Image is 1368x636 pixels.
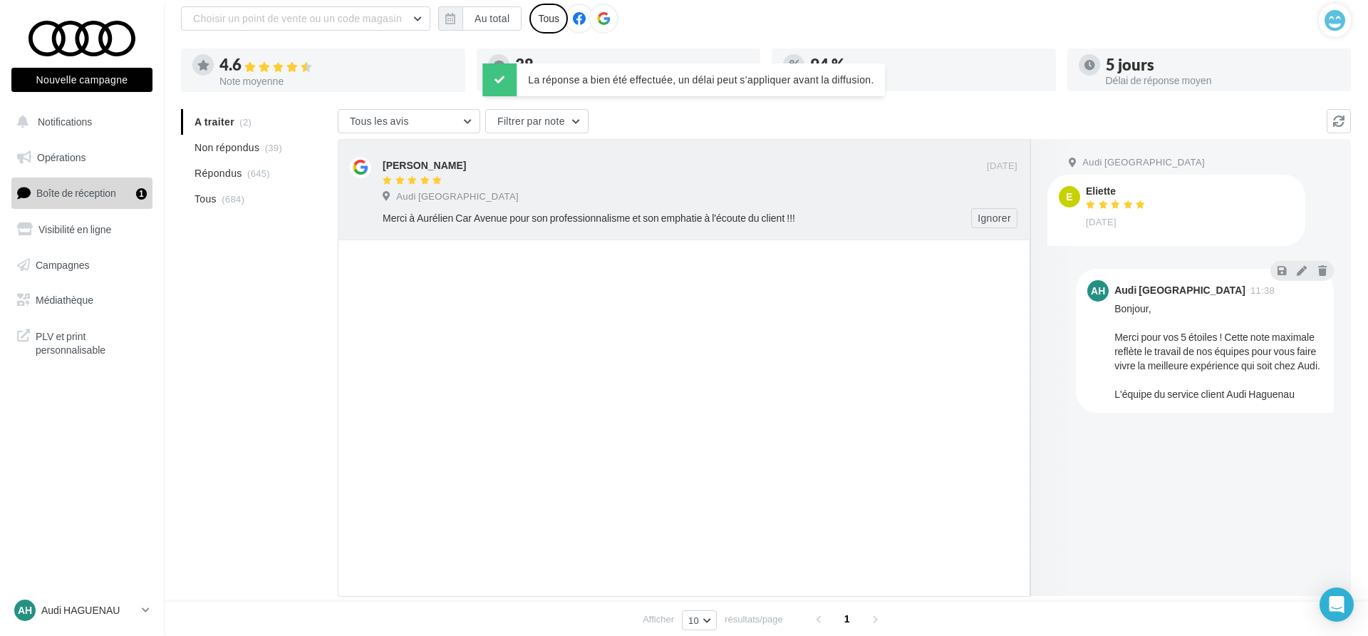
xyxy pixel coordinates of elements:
span: Répondus [195,166,242,180]
button: Au total [438,6,522,31]
span: [DATE] [987,160,1017,173]
div: Délai de réponse moyen [1106,76,1340,86]
button: Choisir un point de vente ou un code magasin [181,6,430,31]
span: Visibilité en ligne [38,223,111,235]
a: Médiathèque [9,285,155,315]
span: Notifications [38,116,92,128]
div: 38 [515,57,750,73]
span: 1 [836,607,859,630]
span: PLV et print personnalisable [36,327,147,357]
button: Ignorer [971,208,1017,228]
div: Open Intercom Messenger [1320,588,1354,622]
div: Audi [GEOGRAPHIC_DATA] [1114,285,1245,295]
a: PLV et print personnalisable [9,321,155,363]
div: Tous [529,4,568,34]
span: (645) [247,168,270,179]
p: Audi HAGUENAU [41,603,136,617]
span: 10 [688,615,699,626]
span: Non répondus [195,140,259,155]
div: Bonjour, Merci pour vos 5 étoiles ! Cette note maximale reflète le travail de nos équipes pour vo... [1114,302,1322,401]
span: AH [1091,284,1105,298]
div: [PERSON_NAME] [383,158,466,173]
div: La réponse a bien été effectuée, un délai peut s’appliquer avant la diffusion. [482,63,885,96]
span: Opérations [37,151,85,163]
a: Visibilité en ligne [9,215,155,245]
a: Campagnes [9,250,155,280]
span: (39) [265,142,282,153]
span: Afficher [643,612,674,626]
a: AH Audi HAGUENAU [11,597,152,624]
div: 4.6 [219,57,454,73]
a: Boîte de réception1 [9,178,155,208]
span: [DATE] [1086,216,1116,229]
div: 1 [136,188,147,200]
div: Note moyenne [219,76,454,86]
button: 10 [682,610,717,630]
button: Tous les avis [338,109,480,133]
span: 11:38 [1250,286,1275,295]
span: Tous [195,192,217,206]
span: résultats/page [725,612,783,626]
div: 5 jours [1106,57,1340,73]
div: Eliette [1086,186,1149,196]
span: Campagnes [36,258,90,270]
span: AH [18,603,32,617]
span: Tous les avis [350,115,409,127]
span: (684) [222,193,244,205]
span: Médiathèque [36,294,93,306]
a: Opérations [9,143,155,173]
button: Notifications [9,107,150,137]
span: Audi [GEOGRAPHIC_DATA] [1082,156,1205,169]
span: E [1066,190,1072,204]
div: Taux de réponse [810,76,1045,86]
button: Filtrer par note [485,109,589,133]
button: Au total [462,6,522,31]
div: 94 % [810,57,1045,73]
div: Merci à Aurélien Car Avenue pour son professionnalisme et son emphatie à l'écoute du client !!! [383,211,925,225]
span: Audi [GEOGRAPHIC_DATA] [396,190,519,203]
button: Nouvelle campagne [11,68,152,92]
span: Boîte de réception [36,187,116,199]
span: Choisir un point de vente ou un code magasin [193,12,402,24]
